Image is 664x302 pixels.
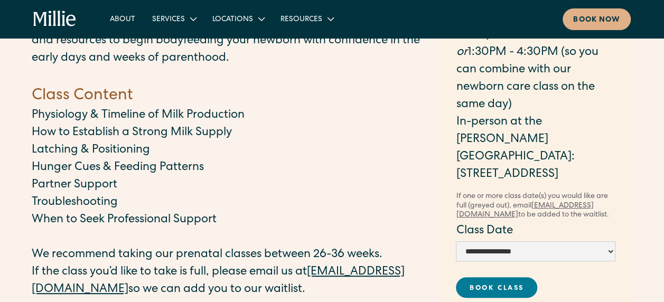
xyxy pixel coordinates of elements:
p: ‍ [32,68,428,85]
div: Locations [212,14,253,25]
p: ‍ 1:30PM - 4:30PM (so you can combine with our newborn care class on the same day) [456,44,615,114]
a: Book Class [456,277,537,298]
div: Book now [573,15,620,26]
p: ‍ [32,229,428,247]
div: Locations [204,10,272,27]
div: Resources [280,14,322,25]
a: [EMAIL_ADDRESS][DOMAIN_NAME] [32,267,405,296]
div: Resources [272,10,341,27]
label: Class Date [456,223,615,240]
a: home [33,11,76,27]
p: Our Lactation class will provide you and your partner with the information and resources to begin... [32,15,428,68]
p: Hunger Cues & Feeding Patterns [32,159,428,177]
h4: Class Content [32,85,428,107]
p: We recommend taking our prenatal classes between 26-36 weeks. [32,247,428,264]
p: Physiology & Timeline of Milk Production [32,107,428,125]
p: When to Seek Professional Support [32,212,428,229]
p: How to Establish a Strong Milk Supply [32,125,428,142]
div: Services [144,10,204,27]
a: About [101,10,144,27]
div: Services [152,14,185,25]
em: or [456,47,467,59]
a: Book now [563,8,631,30]
p: Troubleshooting [32,194,428,212]
div: If one or more class date(s) you would like are full (greyed out), email to be added to the waitl... [456,192,615,220]
p: If the class you’d like to take is full, please email us at so we can add you to our waitlist. [32,264,428,299]
p: In-person at the [PERSON_NAME][GEOGRAPHIC_DATA]: [STREET_ADDRESS] [456,114,615,184]
p: Latching & Positioning [32,142,428,159]
p: Partner Support [32,177,428,194]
